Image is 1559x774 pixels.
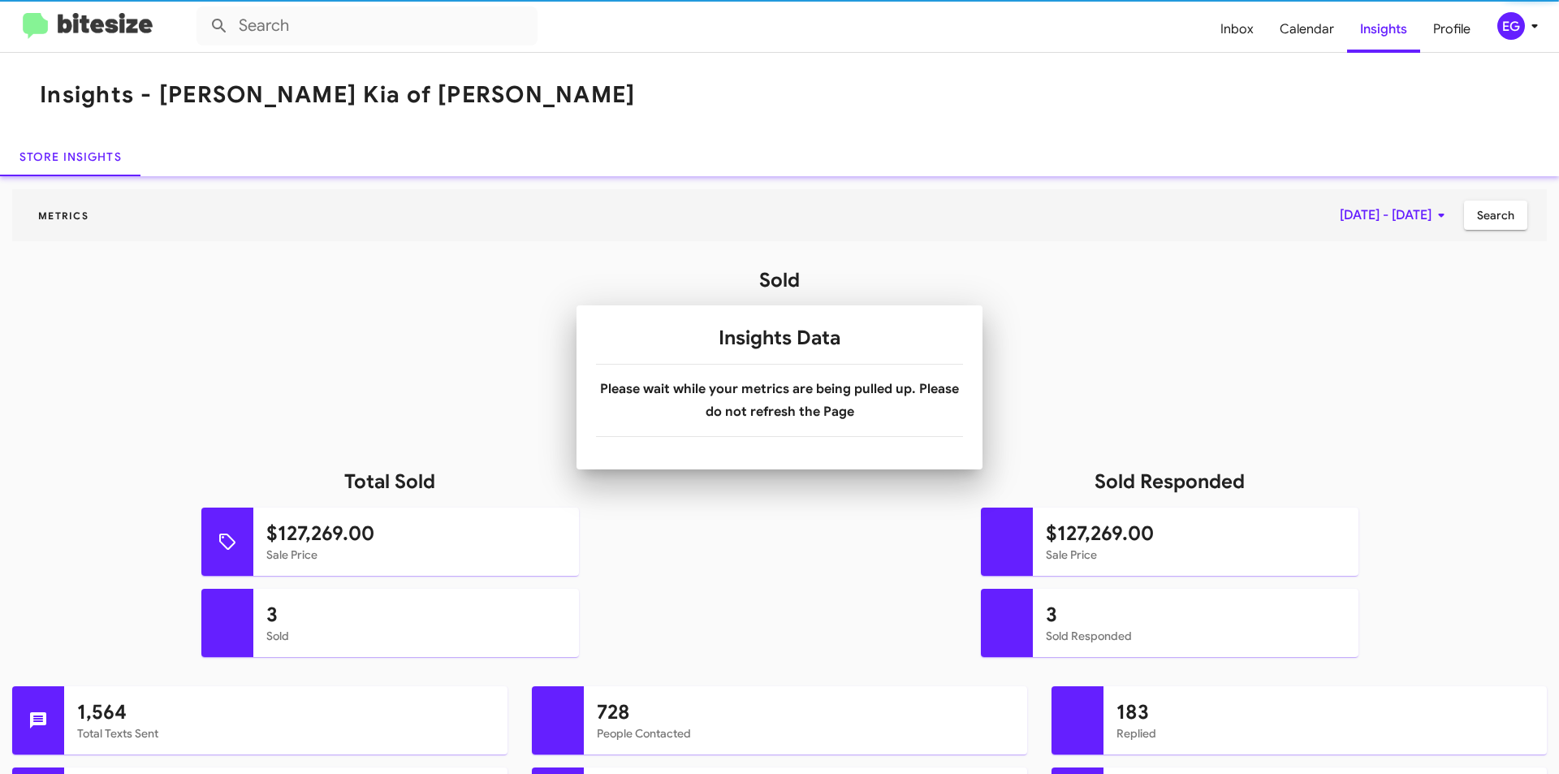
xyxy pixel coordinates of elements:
h1: 728 [597,699,1014,725]
mat-card-subtitle: Sale Price [1046,547,1345,563]
h1: 1,564 [77,699,494,725]
h1: Insights - [PERSON_NAME] Kia of [PERSON_NAME] [40,82,635,108]
span: Profile [1420,6,1483,53]
h1: 183 [1116,699,1534,725]
span: Metrics [25,210,101,222]
h1: 3 [1046,602,1345,628]
h1: $127,269.00 [266,521,566,547]
b: Please wait while your metrics are being pulled up. Please do not refresh the Page [600,381,959,420]
mat-card-subtitle: People Contacted [597,725,1014,742]
h1: 3 [266,602,566,628]
span: Search [1477,201,1514,230]
mat-card-subtitle: Replied [1116,725,1534,742]
mat-card-subtitle: Sale Price [266,547,566,563]
div: EG [1497,12,1525,40]
span: Insights [1347,6,1420,53]
span: Inbox [1207,6,1267,53]
h1: Sold Responded [779,469,1559,495]
h1: $127,269.00 [1046,521,1345,547]
input: Search [196,6,538,45]
h1: Insights Data [596,325,963,351]
mat-card-subtitle: Sold Responded [1046,628,1345,644]
mat-card-subtitle: Sold [266,628,566,644]
mat-card-subtitle: Total Texts Sent [77,725,494,742]
span: Calendar [1267,6,1347,53]
span: [DATE] - [DATE] [1340,201,1451,230]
